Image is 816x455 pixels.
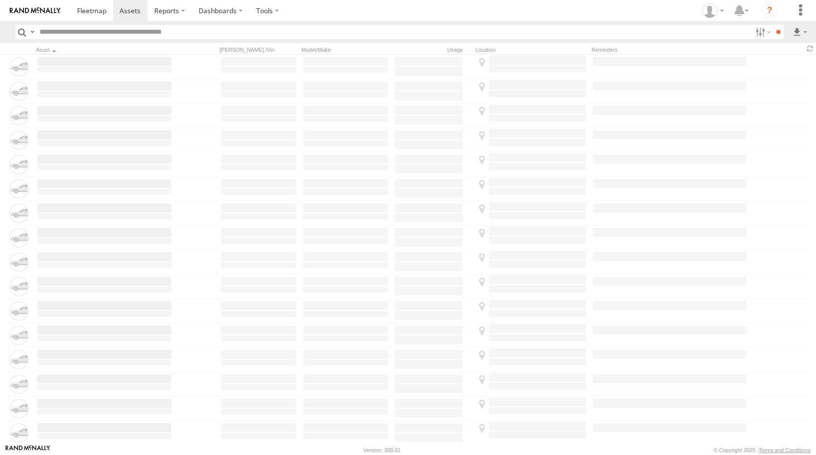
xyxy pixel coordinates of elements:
div: Usage [393,46,471,53]
label: Export results as... [792,25,808,39]
div: Location [475,46,588,53]
img: rand-logo.svg [10,7,61,14]
span: Refresh [804,44,816,53]
div: Click to Sort [36,46,173,53]
a: Visit our Website [5,445,50,455]
div: Model/Make [302,46,389,53]
div: Reminders [592,46,702,53]
div: Version: 308.01 [364,447,401,453]
i: ? [762,3,777,19]
label: Search Query [28,25,36,39]
div: [PERSON_NAME]./Vin [220,46,298,53]
label: Search Filter Options [752,25,773,39]
div: Kitty Huang [699,3,727,18]
div: © Copyright 2025 - [714,447,811,453]
a: Terms and Conditions [759,447,811,453]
